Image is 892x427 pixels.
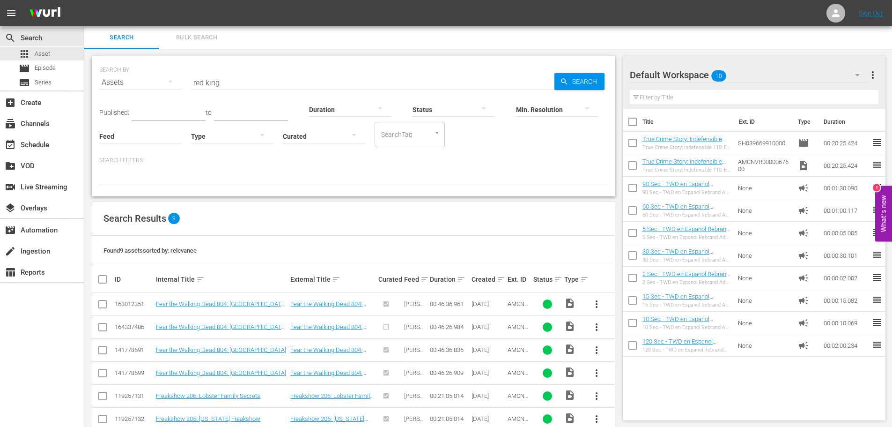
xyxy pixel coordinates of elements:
div: 119257132 [115,415,153,422]
div: 00:46:36.961 [430,300,468,307]
a: Freakshow 206: Lobster Family Secrets [156,392,260,399]
div: [DATE] [472,392,505,399]
button: more_vert [585,316,608,338]
span: more_vert [591,367,602,379]
span: Reports [5,267,16,278]
td: SH039669910000 [734,132,794,154]
div: 15 Sec - TWD en Espanol Rebrand Ad Slates-15s- SLATE [642,302,731,308]
span: sort [554,275,562,284]
span: Automation [5,225,16,236]
th: Type [792,109,818,135]
span: AMCNVR0000060783 [508,369,528,390]
span: Asset [19,48,30,60]
div: 60 Sec - TWD en Espanol Rebrand Ad Slates-60s- SLATE [642,212,731,218]
div: 30 Sec - TWD en Espanol Rebrand Ad Slates-30s- SLATE [642,257,731,263]
span: sort [457,275,465,284]
button: Open Feedback Widget [875,186,892,241]
div: 1 [873,184,880,191]
td: 00:02:00.234 [820,334,871,357]
span: reorder [871,339,883,351]
div: 00:46:26.984 [430,323,468,330]
a: 15 Sec - TWD en Espanol Rebrand Ad Slates-15s- SLATE [642,293,723,307]
a: Fear the Walking Dead 804: [GEOGRAPHIC_DATA] [290,369,366,383]
button: more_vert [585,293,608,315]
span: more_vert [591,390,602,402]
a: Fear the Walking Dead 804: [GEOGRAPHIC_DATA][PERSON_NAME] [290,300,366,322]
td: 00:00:15.082 [820,289,871,312]
div: Created [472,274,505,285]
span: VOD [5,160,16,172]
span: Video [564,390,575,401]
td: 00:00:05.005 [820,222,871,244]
span: Overlays [5,202,16,214]
span: [PERSON_NAME] Feed [404,323,424,345]
a: 90 Sec - TWD en Espanol Rebrand Ad Slates-90s- SLATE [642,180,723,195]
span: Ad [798,205,809,216]
span: reorder [871,159,883,171]
div: [DATE] [472,323,505,330]
span: Video [564,367,575,378]
span: sort [580,275,589,284]
span: Episode [35,63,56,73]
a: 2 Sec - TWD en Espanol Rebrand Ad Slates-2s- SLATE [642,270,730,285]
span: to [206,109,212,116]
button: more_vert [867,64,878,86]
div: Status [533,274,561,285]
a: Fear the Walking Dead 804: [GEOGRAPHIC_DATA][PERSON_NAME] [156,300,286,315]
td: None [734,222,794,244]
th: Title [642,109,733,135]
span: [PERSON_NAME] Feed [404,300,424,322]
span: AMCNVR0000060771 [508,346,528,367]
span: Search [5,32,16,44]
div: True Crime Story: Indefensible 110: El elefante en el útero [642,144,731,150]
span: sort [497,275,505,284]
button: more_vert [585,339,608,361]
div: Internal Title [156,274,288,285]
a: Fear the Walking Dead 804: [GEOGRAPHIC_DATA] [156,346,286,353]
span: Series [19,77,30,88]
span: Ad [798,250,809,261]
button: more_vert [585,362,608,384]
span: Video [564,298,575,309]
span: Video [564,344,575,355]
span: reorder [871,272,883,283]
p: Search Filters: [99,157,608,165]
span: Ad [798,317,809,329]
td: None [734,289,794,312]
div: Duration [430,274,468,285]
button: Open [433,128,442,137]
span: menu [6,7,17,19]
span: AMCNVR0000007397 [508,392,528,413]
span: Create [5,97,16,108]
div: 2 Sec - TWD en Espanol Rebrand Ad Slates-2s- SLATE [642,279,731,285]
div: 00:21:05.014 [430,415,468,422]
td: None [734,334,794,357]
span: Search [568,73,604,90]
div: 10 Sec - TWD en Espanol Rebrand Ad Slates-10s- SLATE [642,324,731,330]
td: 00:20:25.424 [820,154,871,177]
a: True Crime Story: Indefensible 110: El elefante en el útero [642,135,726,150]
td: 00:01:00.117 [820,199,871,222]
span: sort [420,275,429,284]
div: 141778591 [115,346,153,353]
a: True Crime Story: Indefensible 110: El elefante en el útero [642,158,726,172]
span: reorder [871,294,883,306]
span: 10 [711,66,726,86]
a: Fear the Walking Dead 804: [GEOGRAPHIC_DATA][PERSON_NAME] [290,323,366,345]
div: Feed [404,274,427,285]
button: Search [554,73,604,90]
span: more_vert [591,322,602,333]
span: [PERSON_NAME] Feed [404,392,424,413]
td: 00:20:25.424 [820,132,871,154]
span: AMCNVR0000057304 [508,323,528,345]
span: 9 [168,213,180,224]
td: 00:00:02.002 [820,267,871,289]
div: [DATE] [472,369,505,376]
div: Curated [378,276,401,283]
div: [DATE] [472,415,505,422]
span: Schedule [5,139,16,150]
span: Search [90,32,154,43]
a: Fear the Walking Dead 804: [GEOGRAPHIC_DATA][PERSON_NAME] [156,323,286,337]
a: 5 Sec - TWD en Espanol Rebrand Ad Slates-5s- SLATE [642,225,730,240]
span: Asset [35,49,50,59]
